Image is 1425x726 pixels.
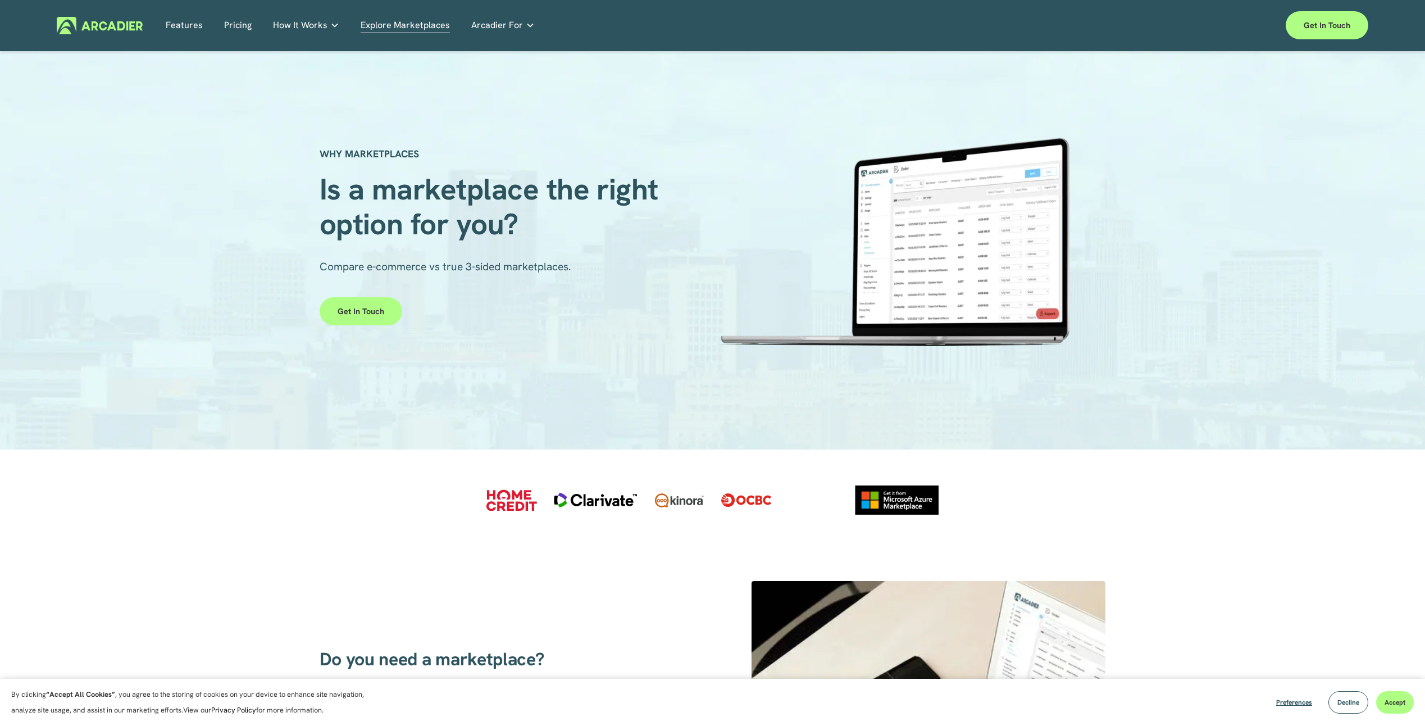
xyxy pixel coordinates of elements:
a: Get in touch [320,297,402,325]
strong: “Accept All Cookies” [46,689,115,699]
a: folder dropdown [471,17,535,34]
button: Preferences [1268,691,1321,714]
a: folder dropdown [273,17,339,34]
span: Compare e-commerce vs true 3-sided marketplaces. [320,260,571,274]
a: Explore Marketplaces [361,17,450,34]
img: Arcadier [57,17,143,34]
a: Features [166,17,203,34]
span: How It Works [273,17,327,33]
span: Preferences [1276,698,1312,707]
strong: WHY MARKETPLACES [320,147,419,160]
p: By clicking , you agree to the storing of cookies on your device to enhance site navigation, anal... [11,687,376,718]
a: Get in touch [1286,11,1368,39]
a: Privacy Policy [211,705,256,715]
span: Decline [1337,698,1359,707]
button: Decline [1328,691,1368,714]
span: Accept [1385,698,1405,707]
span: Arcadier For [471,17,523,33]
a: Pricing [224,17,252,34]
span: Do you need a marketplace? [320,647,544,671]
button: Accept [1376,691,1414,714]
span: Is a marketplace the right option for you? [320,170,666,243]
